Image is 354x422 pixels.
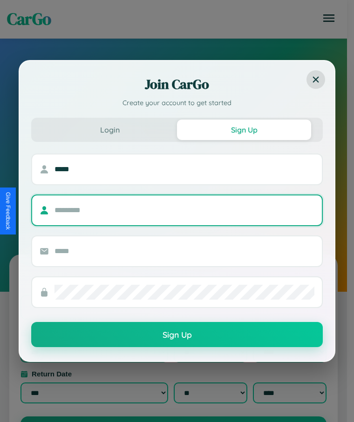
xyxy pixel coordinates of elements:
h2: Join CarGo [31,75,323,94]
button: Login [43,120,177,140]
div: Give Feedback [5,192,11,230]
button: Sign Up [177,120,311,140]
button: Sign Up [31,322,323,347]
p: Create your account to get started [31,98,323,108]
